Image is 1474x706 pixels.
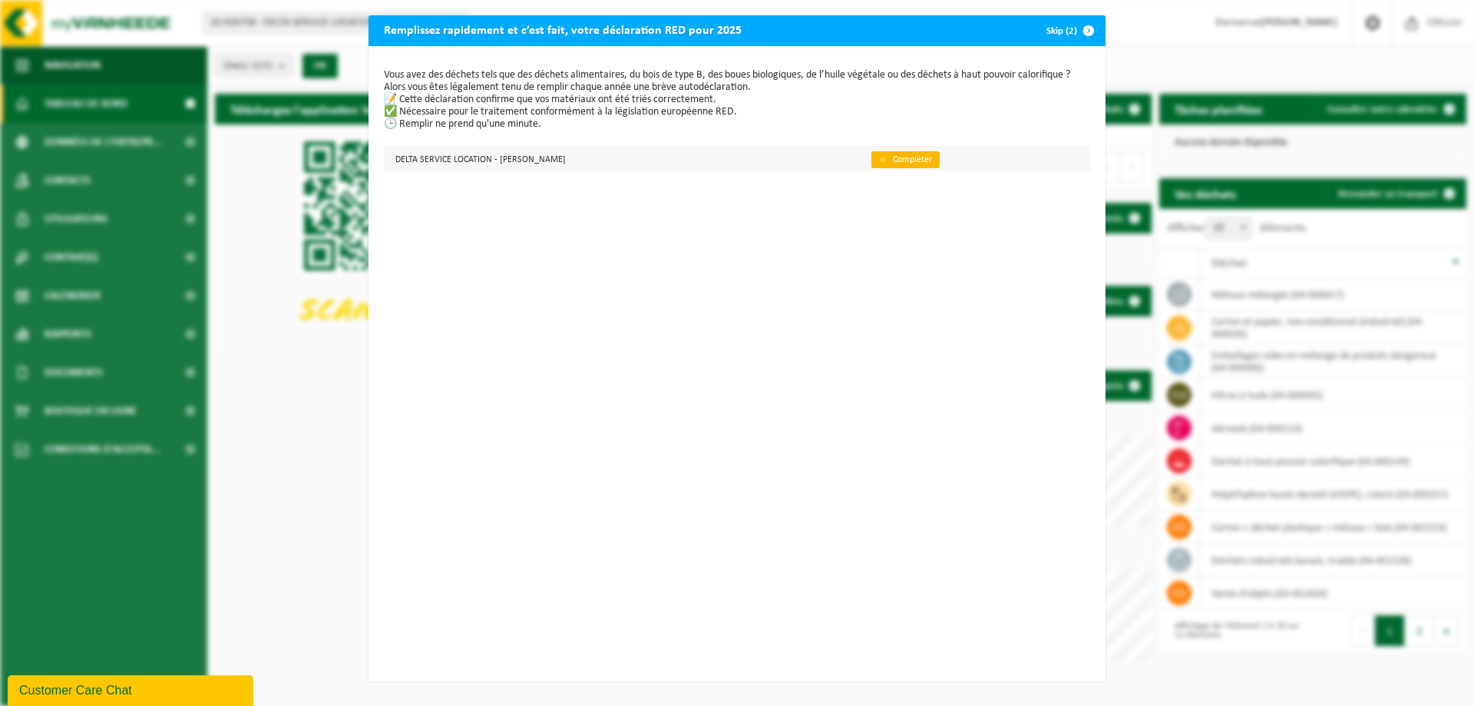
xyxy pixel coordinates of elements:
[384,69,1090,131] p: Vous avez des déchets tels que des déchets alimentaires, du bois de type B, des boues biologiques...
[368,15,757,45] h2: Remplissez rapidement et c’est fait, votre déclaration RED pour 2025
[1034,15,1104,46] button: Skip (2)
[8,672,256,706] iframe: chat widget
[384,146,858,171] td: DELTA SERVICE LOCATION - [PERSON_NAME]
[871,151,940,168] a: 👉 Compléter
